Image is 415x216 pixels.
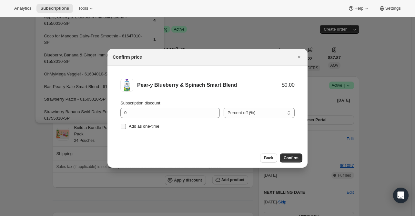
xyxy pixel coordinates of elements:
[260,153,277,162] button: Back
[10,4,35,13] button: Analytics
[354,6,363,11] span: Help
[113,54,142,60] h2: Confirm price
[14,6,31,11] span: Analytics
[385,6,401,11] span: Settings
[393,188,409,203] div: Open Intercom Messenger
[120,79,133,92] img: Pear-y Blueberry & Spinach Smart Blend
[344,4,373,13] button: Help
[375,4,405,13] button: Settings
[282,82,295,88] div: $0.00
[36,4,73,13] button: Subscriptions
[280,153,302,162] button: Confirm
[40,6,69,11] span: Subscriptions
[129,124,159,129] span: Add as one-time
[264,155,273,161] span: Back
[74,4,98,13] button: Tools
[284,155,299,161] span: Confirm
[78,6,88,11] span: Tools
[120,101,160,105] span: Subscription discount
[137,82,282,88] div: Pear-y Blueberry & Spinach Smart Blend
[295,53,304,62] button: Close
